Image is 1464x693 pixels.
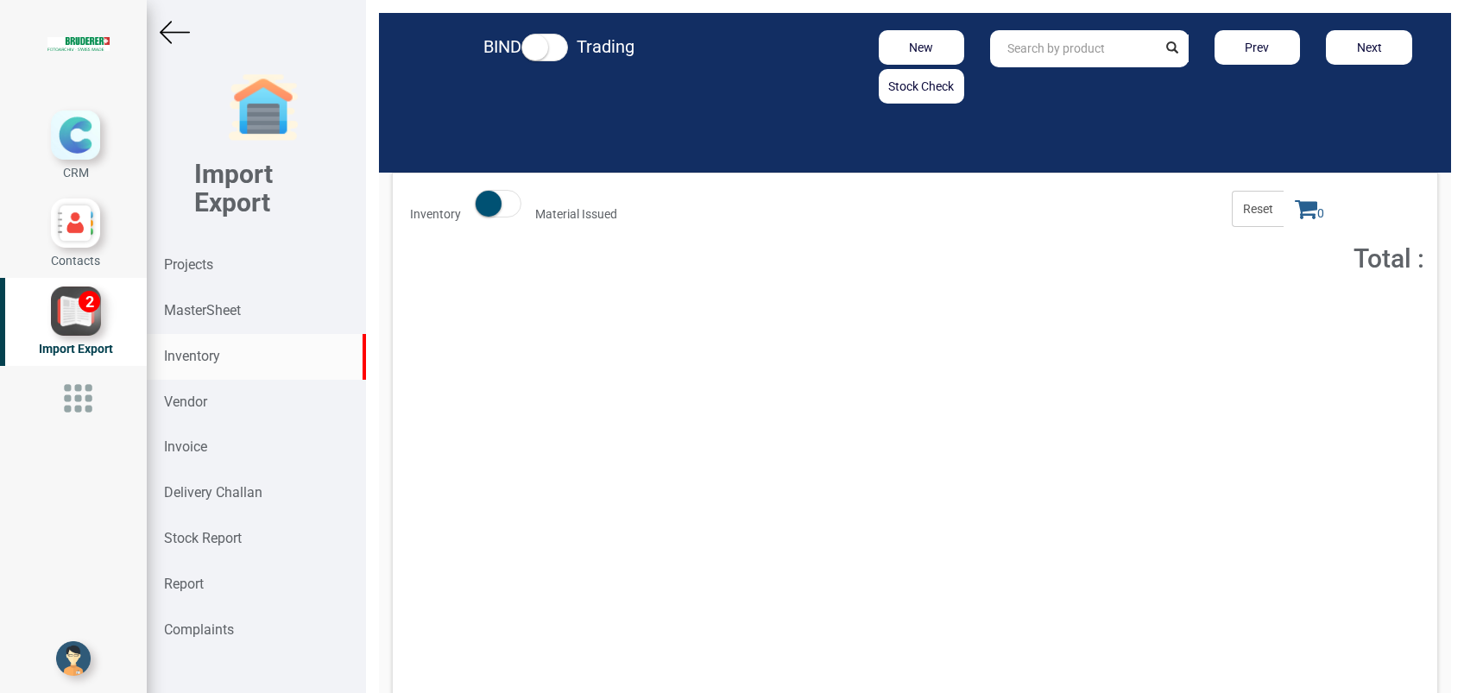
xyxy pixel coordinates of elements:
strong: Invoice [164,438,207,455]
strong: Complaints [164,621,234,638]
span: Contacts [51,254,100,268]
strong: MasterSheet [164,302,241,318]
strong: Inventory [164,348,220,364]
span: Import Export [39,342,113,356]
strong: Vendor [164,394,207,410]
strong: Material Issued [535,207,617,221]
strong: Projects [164,256,213,273]
div: 2 [79,291,100,312]
button: Prev [1215,30,1301,65]
strong: Report [164,576,204,592]
strong: Inventory [410,207,461,221]
button: Next [1326,30,1412,65]
img: garage-closed.png [229,73,298,142]
span: Reset [1232,191,1284,227]
strong: Stock Report [164,530,242,546]
h2: Total : [1107,244,1424,273]
span: CRM [63,166,89,180]
b: Import Export [194,159,273,217]
button: New [879,30,965,65]
strong: BIND [483,36,521,57]
button: Stock Check [879,69,965,104]
input: Search by product [990,30,1156,67]
span: 0 [1284,191,1335,227]
strong: Delivery Challan [164,484,262,501]
strong: Trading [577,36,634,57]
